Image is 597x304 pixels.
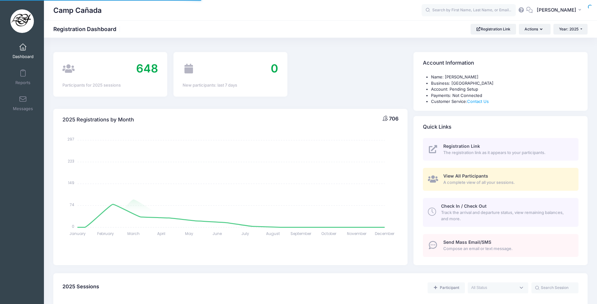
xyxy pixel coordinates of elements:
tspan: 149 [68,180,75,185]
span: Dashboard [13,54,34,59]
tspan: July [241,231,249,236]
h4: Account Information [423,54,474,72]
button: [PERSON_NAME] [533,3,588,18]
img: Camp Cañada [10,9,34,33]
a: View All Participants A complete view of all your sessions. [423,168,578,191]
span: The registration link as it appears to your participants. [443,150,571,156]
h4: Quick Links [423,118,451,136]
tspan: November [347,231,367,236]
div: New participants: last 7 days [183,82,278,88]
tspan: 223 [68,158,75,163]
a: Dashboard [8,40,38,62]
li: Account: Pending Setup [431,86,578,93]
div: Participants for 2025 sessions [62,82,158,88]
li: Customer Service: [431,99,578,105]
tspan: 297 [68,136,75,142]
tspan: March [127,231,140,236]
tspan: September [291,231,312,236]
span: View All Participants [443,173,488,179]
tspan: June [213,231,222,236]
li: Business: [GEOGRAPHIC_DATA] [431,80,578,87]
tspan: 0 [72,224,75,229]
input: Search Session [531,282,578,293]
span: 648 [136,61,158,75]
h1: Camp Cañada [53,3,102,18]
tspan: December [375,231,395,236]
span: Reports [15,80,30,85]
span: Track the arrival and departure status, view remaining balances, and more. [441,210,571,222]
tspan: 74 [70,202,75,207]
a: Send Mass Email/SMS Compose an email or text message. [423,234,578,257]
span: A complete view of all your sessions. [443,179,571,186]
textarea: Search [471,285,516,291]
li: Payments: Not Connected [431,93,578,99]
a: Contact Us [467,99,489,104]
h4: 2025 Registrations by Month [62,111,134,129]
span: [PERSON_NAME] [537,7,576,13]
a: Check In / Check Out Track the arrival and departure status, view remaining balances, and more. [423,198,578,227]
tspan: January [70,231,86,236]
button: Actions [519,24,550,35]
tspan: April [157,231,166,236]
span: Send Mass Email/SMS [443,239,491,245]
a: Reports [8,66,38,88]
span: 2025 Sessions [62,283,99,290]
a: Registration Link The registration link as it appears to your participants. [423,138,578,161]
a: Add a new manual registration [428,282,465,293]
span: Year: 2025 [559,27,578,31]
span: 706 [389,115,398,122]
tspan: February [97,231,114,236]
span: 0 [271,61,278,75]
tspan: October [322,231,337,236]
h1: Registration Dashboard [53,26,122,32]
span: Registration Link [443,143,480,149]
a: Registration Link [471,24,516,35]
a: Messages [8,92,38,114]
tspan: May [185,231,194,236]
tspan: August [266,231,280,236]
span: Compose an email or text message. [443,246,571,252]
button: Year: 2025 [553,24,588,35]
input: Search by First Name, Last Name, or Email... [422,4,516,17]
span: Check In / Check Out [441,203,487,209]
li: Name: [PERSON_NAME] [431,74,578,80]
span: Messages [13,106,33,111]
